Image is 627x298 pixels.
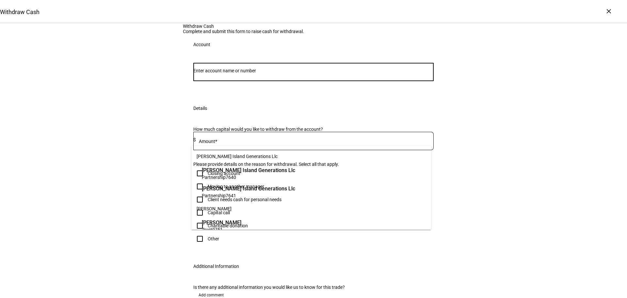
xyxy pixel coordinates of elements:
[200,183,297,200] div: Bartlett Island Generations Llc
[183,29,444,34] div: Complete and submit this form to raise cash for withdrawal.
[193,285,434,290] div: Is there any additional information you would like us to know for this trade?
[202,219,241,226] span: [PERSON_NAME]
[199,139,217,144] mat-label: Amount*
[200,217,243,234] div: Becky L Gochman
[193,106,207,111] div: Details
[193,264,239,269] div: Additional Information
[183,24,444,29] div: Withdraw Cash
[202,193,226,198] span: Partnership
[202,167,295,174] span: [PERSON_NAME] Island Generations Llc
[212,227,223,232] span: 0751
[197,206,232,211] span: [PERSON_NAME]
[226,193,236,198] span: 7641
[208,236,219,241] div: Other
[202,185,295,192] span: [PERSON_NAME] Island Generations Llc
[603,6,614,16] div: ×
[226,175,236,180] span: 7640
[197,154,278,159] span: [PERSON_NAME] Island Generations Llc
[193,68,434,73] input: Number
[202,227,212,232] span: Trust
[202,175,226,180] span: Partnership
[193,127,434,132] div: How much capital would you like to withdraw from the account?
[200,165,297,182] div: Bartlett Island Generations Llc
[193,137,196,142] span: $
[193,42,210,47] div: Account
